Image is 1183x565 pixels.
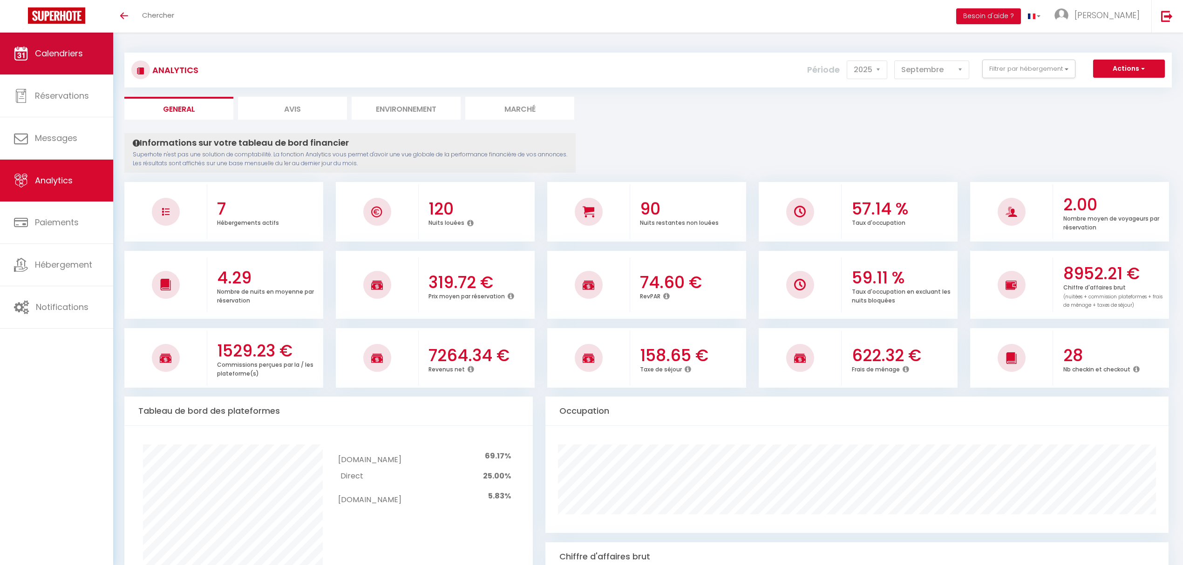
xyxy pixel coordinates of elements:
p: Revenus net [428,363,465,373]
li: Avis [238,97,347,120]
h3: 57.14 % [852,199,956,219]
button: Ouvrir le widget de chat LiveChat [7,4,35,32]
button: Filtrer par hébergement [982,60,1075,78]
p: Nombre moyen de voyageurs par réservation [1063,213,1159,231]
img: Super Booking [28,7,85,24]
span: (nuitées + commission plateformes + frais de ménage + taxes de séjour) [1063,293,1163,309]
h4: Informations sur votre tableau de bord financier [133,138,567,148]
h3: 7 [217,199,321,219]
h3: 158.65 € [640,346,744,365]
h3: 622.32 € [852,346,956,365]
span: 69.17% [485,451,511,461]
li: General [124,97,233,120]
span: Messages [35,132,77,144]
h3: 90 [640,199,744,219]
div: Occupation [545,397,1169,426]
span: Calendriers [35,47,83,59]
p: Hébergements actifs [217,217,279,227]
img: logout [1161,10,1173,22]
button: Besoin d'aide ? [956,8,1021,24]
p: Nombre de nuits en moyenne par réservation [217,286,314,304]
p: Nuits louées [428,217,464,227]
h3: Analytics [150,60,198,81]
span: Réservations [35,90,89,101]
p: Taux d'occupation [852,217,905,227]
span: Analytics [35,175,73,186]
li: Marché [465,97,574,120]
img: NO IMAGE [1006,279,1017,290]
img: NO IMAGE [162,208,170,215]
h3: 120 [428,199,532,219]
p: Nuits restantes non louées [640,217,719,227]
span: Paiements [35,216,79,228]
p: Nb checkin et checkout [1063,363,1130,373]
h3: 59.11 % [852,268,956,288]
h3: 1529.23 € [217,341,321,361]
span: Notifications [36,301,88,313]
h3: 28 [1063,346,1167,365]
h3: 7264.34 € [428,346,532,365]
div: Tableau de bord des plateformes [124,397,533,426]
span: 5.83% [488,491,511,501]
span: Hébergement [35,259,92,270]
h3: 74.60 € [640,273,744,292]
label: Période [807,60,840,80]
button: Actions [1093,60,1165,78]
h3: 4.29 [217,268,321,288]
p: Taux d'occupation en excluant les nuits bloquées [852,286,951,304]
td: [DOMAIN_NAME] [338,444,401,468]
td: [DOMAIN_NAME] [338,484,401,508]
img: NO IMAGE [794,279,806,290]
h3: 2.00 [1063,195,1167,215]
p: Prix moyen par réservation [428,290,505,300]
span: 25.00% [483,471,511,481]
li: Environnement [352,97,461,120]
p: Taxe de séjour [640,363,682,373]
p: Chiffre d'affaires brut [1063,282,1163,309]
span: Chercher [142,10,174,20]
img: ... [1054,8,1068,22]
h3: 319.72 € [428,273,532,292]
p: Superhote n'est pas une solution de comptabilité. La fonction Analytics vous permet d'avoir une v... [133,150,567,168]
td: Direct [338,468,401,484]
span: [PERSON_NAME] [1074,9,1140,21]
p: Commissions perçues par la / les plateforme(s) [217,359,313,377]
p: Frais de ménage [852,363,900,373]
p: RevPAR [640,290,660,300]
h3: 8952.21 € [1063,264,1167,283]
